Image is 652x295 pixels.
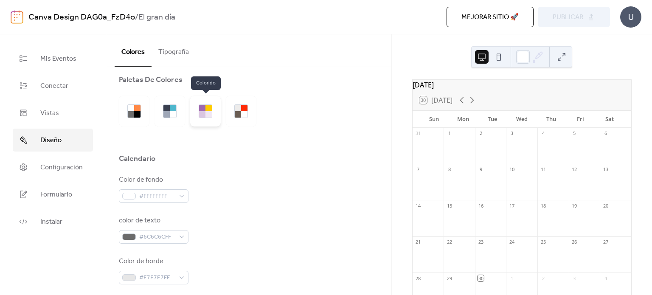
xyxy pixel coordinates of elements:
div: 12 [571,166,578,173]
span: Mejorar sitio 🚀 [461,12,519,22]
div: Fri [566,111,595,128]
div: 24 [509,239,515,245]
span: Colorido [191,76,221,90]
div: color de texto [119,216,187,226]
img: logo [11,10,23,24]
span: #E7E7E7FF [139,273,175,283]
span: Instalar [40,217,62,227]
a: Vistas [13,101,93,124]
b: El gran día [138,9,175,25]
div: 4 [540,130,546,137]
div: Wed [507,111,537,128]
span: Configuración [40,163,83,173]
div: 17 [509,202,515,209]
div: 14 [415,202,422,209]
div: 10 [509,166,515,173]
div: Sat [595,111,624,128]
div: 9 [478,166,484,173]
div: Calendario [119,154,155,164]
div: Sun [419,111,449,128]
div: 2 [478,130,484,137]
button: Colores [115,34,152,67]
div: 15 [446,202,452,209]
div: 18 [540,202,546,209]
div: 1 [446,130,452,137]
div: Paletas De Colores [119,75,183,85]
div: Color de fondo [119,175,187,185]
button: Tipografía [152,34,196,66]
div: 11 [540,166,546,173]
div: 28 [415,275,422,281]
div: 26 [571,239,578,245]
div: 23 [478,239,484,245]
div: 20 [602,202,609,209]
a: Formulario [13,183,93,206]
span: #6C6C6CFF [139,232,175,242]
div: 19 [571,202,578,209]
span: Mis Eventos [40,54,76,64]
a: Configuración [13,156,93,179]
a: Diseño [13,129,93,152]
div: 16 [478,202,484,209]
div: 8 [446,166,452,173]
div: Color de borde [119,256,187,267]
span: Vistas [40,108,59,118]
b: / [135,9,138,25]
div: 21 [415,239,422,245]
button: Mejorar sitio 🚀 [447,7,534,27]
div: 7 [415,166,422,173]
div: 6 [602,130,609,137]
div: [DATE] [413,80,631,90]
div: 30 [478,275,484,281]
div: 1 [509,275,515,281]
span: #FFFFFFFF [139,191,175,202]
a: Canva Design DAG0a_FzD4o [28,9,135,25]
span: Conectar [40,81,68,91]
div: 27 [602,239,609,245]
div: Tue [478,111,507,128]
a: Mis Eventos [13,47,93,70]
div: U [620,6,641,28]
div: 22 [446,239,452,245]
div: 29 [446,275,452,281]
div: 25 [540,239,546,245]
div: Thu [537,111,566,128]
span: Diseño [40,135,62,146]
span: Formulario [40,190,72,200]
div: 13 [602,166,609,173]
div: 2 [540,275,546,281]
div: Mon [449,111,478,128]
a: Instalar [13,210,93,233]
div: 4 [602,275,609,281]
div: 5 [571,130,578,137]
div: 3 [509,130,515,137]
div: 3 [571,275,578,281]
a: Conectar [13,74,93,97]
div: 31 [415,130,422,137]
